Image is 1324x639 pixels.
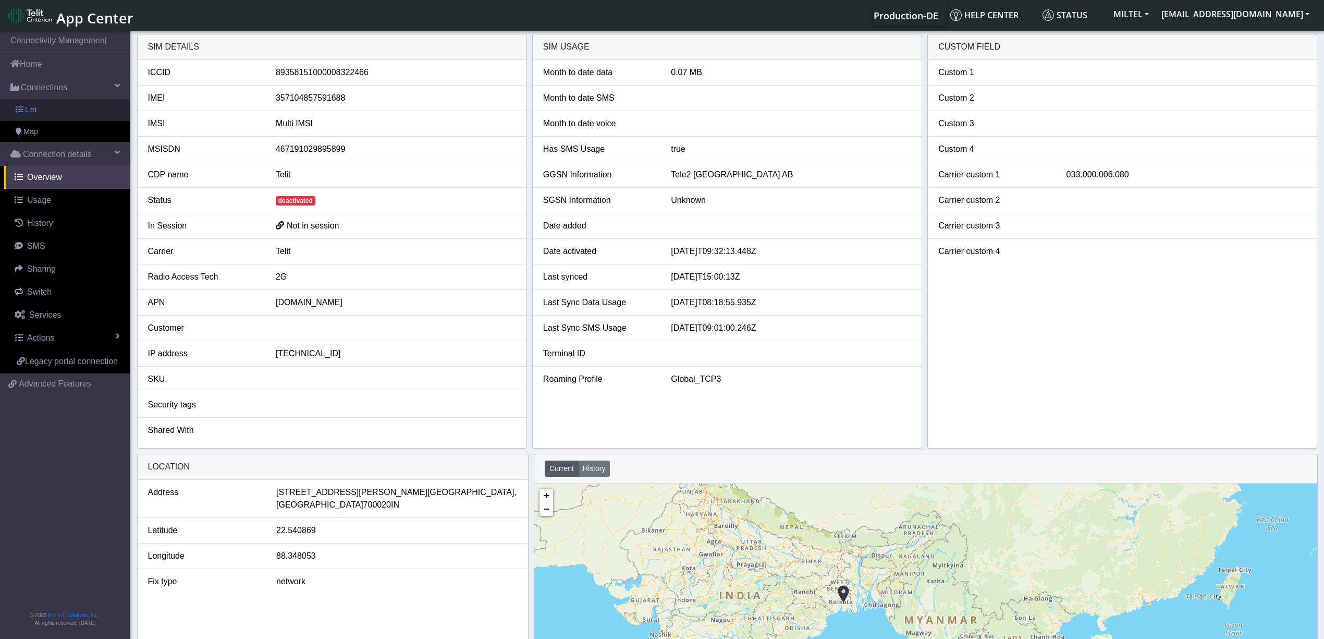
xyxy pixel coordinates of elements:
[928,34,1317,60] div: Custom field
[140,66,268,79] div: ICCID
[930,92,1058,104] div: Custom 2
[138,34,526,60] div: SIM details
[540,502,553,516] a: Zoom out
[140,168,268,181] div: CDP name
[930,245,1058,258] div: Carrier custom 4
[21,81,67,94] span: Connections
[27,242,45,250] span: SMS
[663,245,919,258] div: [DATE]T09:32:13.448Z
[930,143,1058,155] div: Custom 4
[535,347,663,360] div: Terminal ID
[540,489,553,502] a: Zoom in
[663,373,919,385] div: Global_TCP3
[535,117,663,130] div: Month to date voice
[268,550,525,562] div: 88.348053
[663,168,919,181] div: Tele2 [GEOGRAPHIC_DATA] AB
[276,196,315,206] span: deactivated
[268,143,524,155] div: 467191029895899
[140,245,268,258] div: Carrier
[140,143,268,155] div: MSISDN
[8,7,52,24] img: logo-telit-cinterion-gw-new.png
[663,66,919,79] div: 0.07 MB
[535,296,663,309] div: Last Sync Data Usage
[535,66,663,79] div: Month to date data
[930,168,1058,181] div: Carrier custom 1
[23,126,38,138] span: Map
[873,5,938,26] a: Your current platform instance
[268,168,524,181] div: Telit
[535,322,663,334] div: Last Sync SMS Usage
[1107,5,1155,23] button: MILTEL
[663,143,919,155] div: true
[4,327,130,349] a: Actions
[287,221,339,230] span: Not in session
[268,245,524,258] div: Telit
[535,168,663,181] div: GGSN Information
[27,196,51,204] span: Usage
[140,550,269,562] div: Longitude
[874,9,938,22] span: Production-DE
[427,486,517,499] span: [GEOGRAPHIC_DATA],
[140,117,268,130] div: IMSI
[268,296,524,309] div: [DOMAIN_NAME]
[276,486,427,499] span: [STREET_ADDRESS][PERSON_NAME]
[25,104,36,116] span: List
[140,92,268,104] div: IMEI
[27,333,54,342] span: Actions
[140,486,269,511] div: Address
[545,461,579,477] button: Current
[391,499,399,511] span: IN
[140,347,268,360] div: IP address
[140,575,269,588] div: Fix type
[140,296,268,309] div: APN
[276,499,363,511] span: [GEOGRAPHIC_DATA]
[4,281,130,304] a: Switch
[1059,168,1315,181] div: 033.000.006.080
[4,166,130,189] a: Overview
[4,304,130,327] a: Services
[268,92,524,104] div: 357104857591688
[663,271,919,283] div: [DATE]T15:00:13Z
[1043,9,1054,21] img: status.svg
[533,34,922,60] div: SIM usage
[47,612,99,618] a: Telit IoT Solutions, Inc.
[535,245,663,258] div: Date activated
[268,271,524,283] div: 2G
[27,219,53,227] span: History
[535,271,663,283] div: Last synced
[140,424,268,437] div: Shared With
[27,173,62,182] span: Overview
[27,287,52,296] span: Switch
[1043,9,1087,21] span: Status
[268,524,525,537] div: 22.540869
[140,322,268,334] div: Customer
[950,9,1019,21] span: Help center
[29,310,61,319] span: Services
[140,220,268,232] div: In Session
[535,92,663,104] div: Month to date SMS
[663,194,919,207] div: Unknown
[535,373,663,385] div: Roaming Profile
[268,66,524,79] div: 89358151000008322466
[25,357,118,366] span: Legacy portal connection
[663,296,919,309] div: [DATE]T08:18:55.935Z
[535,194,663,207] div: SGSN Information
[4,189,130,212] a: Usage
[56,8,133,28] span: App Center
[138,454,529,480] div: LOCATION
[4,258,130,281] a: Sharing
[363,499,391,511] span: 700020
[140,524,269,537] div: Latitude
[930,220,1058,232] div: Carrier custom 3
[19,378,91,390] span: Advanced Features
[268,575,525,588] div: network
[140,271,268,283] div: Radio Access Tech
[1155,5,1316,23] button: [EMAIL_ADDRESS][DOMAIN_NAME]
[1038,5,1107,26] a: Status
[663,322,919,334] div: [DATE]T09:01:00.246Z
[535,143,663,155] div: Has SMS Usage
[140,399,268,411] div: Security tags
[950,9,962,21] img: knowledge.svg
[140,373,268,385] div: SKU
[140,194,268,207] div: Status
